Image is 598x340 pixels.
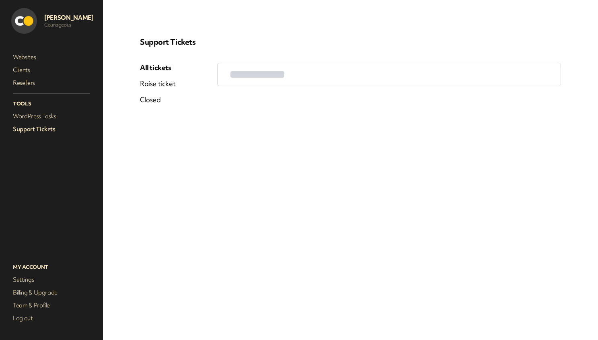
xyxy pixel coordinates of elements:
a: All tickets [140,63,175,72]
a: Billing & Upgrade [11,287,92,298]
p: [PERSON_NAME] [44,14,93,22]
a: Support Tickets [11,124,92,135]
a: Closed [140,95,175,105]
a: WordPress Tasks [11,111,92,122]
a: Clients [11,64,92,76]
p: Tools [11,99,92,109]
p: My Account [11,262,92,272]
a: Websites [11,52,92,63]
a: Settings [11,274,92,285]
a: Log out [11,313,92,324]
a: Team & Profile [11,300,92,311]
p: Courageous [44,22,93,28]
a: Resellers [11,77,92,89]
a: Raise ticket [140,79,175,89]
p: Support Tickets [140,37,561,47]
